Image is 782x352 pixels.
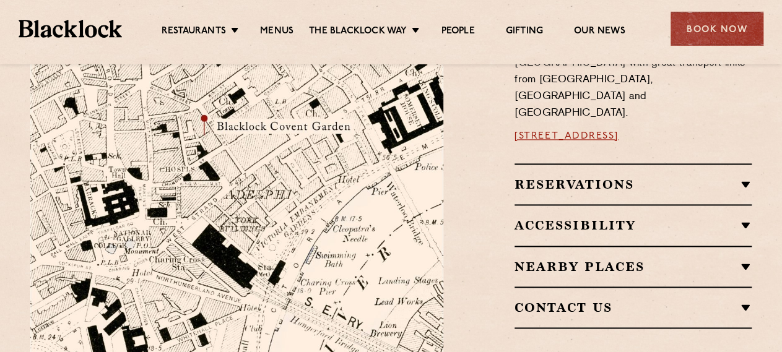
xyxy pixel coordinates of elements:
[441,25,474,39] a: People
[515,177,752,192] h2: Reservations
[671,12,763,46] div: Book Now
[515,218,752,233] h2: Accessibility
[260,25,293,39] a: Menus
[574,25,625,39] a: Our News
[515,131,619,141] a: [STREET_ADDRESS]
[515,259,752,274] h2: Nearby Places
[515,300,752,315] h2: Contact Us
[515,41,745,118] span: Located just off [GEOGRAPHIC_DATA] in [GEOGRAPHIC_DATA] with great transport links from [GEOGRAPH...
[506,25,543,39] a: Gifting
[162,25,226,39] a: Restaurants
[309,25,407,39] a: The Blacklock Way
[19,20,122,37] img: BL_Textured_Logo-footer-cropped.svg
